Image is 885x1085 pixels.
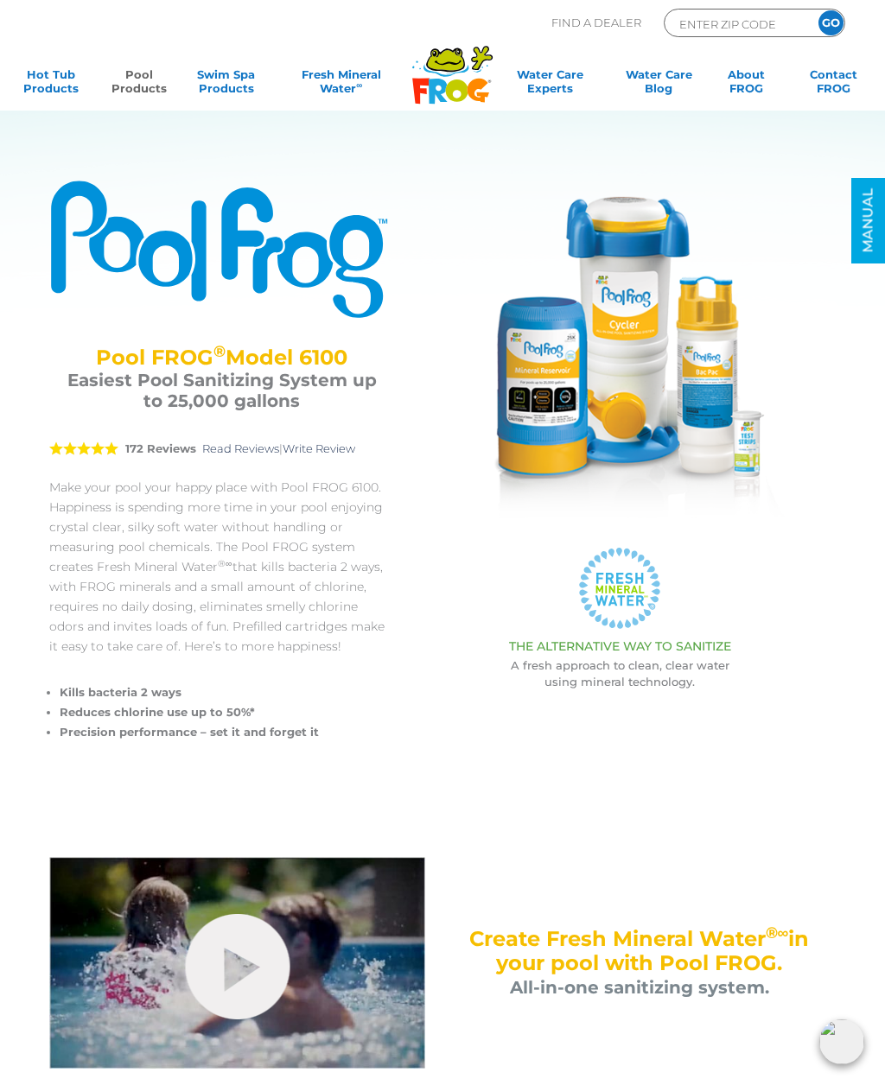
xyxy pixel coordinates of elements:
[49,478,394,657] p: Make your pool your happy place with Pool FROG 6100. Happiness is spending more time in your pool...
[495,67,605,102] a: Water CareExperts
[430,639,810,653] h3: THE ALTERNATIVE WAY TO SANITIZE
[105,67,173,102] a: PoolProducts
[510,977,769,998] span: All-in-one sanitizing system.
[49,179,394,320] img: Product Logo
[851,178,885,263] a: MANUAL
[49,857,425,1069] img: flippin-frog-video-still
[551,9,641,37] p: Find A Dealer
[60,702,394,722] li: Reduces chlorine use up to 50%*
[766,923,789,942] sup: ®∞
[712,67,780,102] a: AboutFROG
[67,346,377,370] h2: Pool FROG Model 6100
[818,10,844,35] input: GO
[213,342,226,361] sup: ®
[218,558,232,569] sup: ®∞
[819,1019,864,1064] img: openIcon
[283,441,355,455] a: Write Review
[125,441,196,455] strong: 172 Reviews
[17,67,86,102] a: Hot TubProducts
[49,422,394,478] div: |
[280,67,403,102] a: Fresh MineralWater∞
[67,370,377,411] h3: Easiest Pool Sanitizing System up to 25,000 gallons
[60,682,394,702] li: Kills bacteria 2 ways
[625,67,693,102] a: Water CareBlog
[60,722,394,742] li: Precision performance – set it and forget it
[49,441,118,455] span: 5
[192,67,260,102] a: Swim SpaProducts
[430,657,810,690] p: A fresh approach to clean, clear water using mineral technology.
[678,14,794,34] input: Zip Code Form
[202,441,279,455] a: Read Reviews
[799,67,868,102] a: ContactFROG
[469,926,810,975] span: Create Fresh Mineral Water in your pool with Pool FROG.
[356,80,362,90] sup: ∞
